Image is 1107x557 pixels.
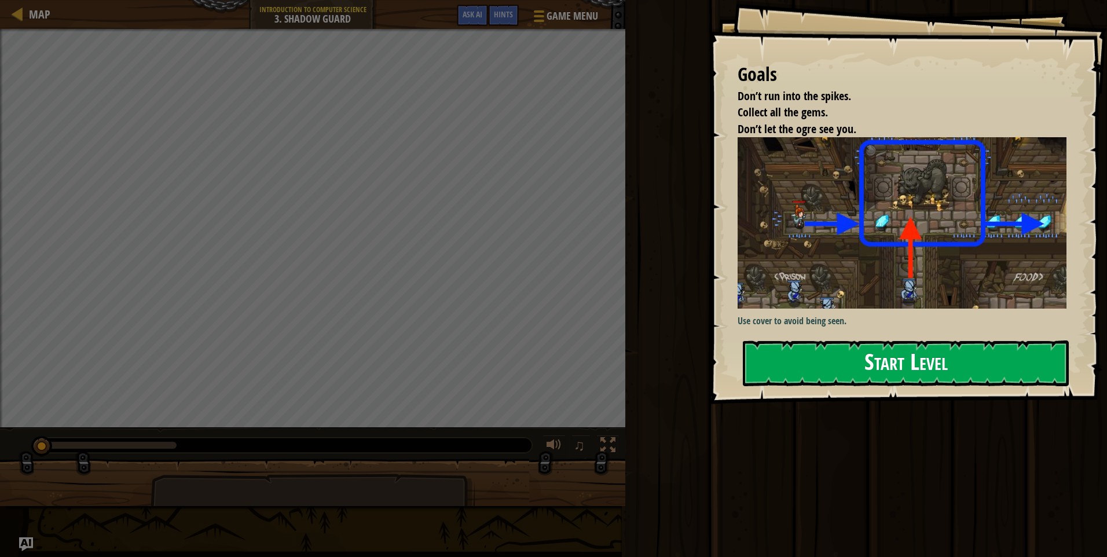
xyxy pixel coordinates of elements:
[738,104,828,120] span: Collect all the gems.
[494,9,513,20] span: Hints
[723,88,1064,105] li: Don’t run into the spikes.
[738,61,1066,88] div: Goals
[29,6,50,22] span: Map
[738,314,1075,328] p: Use cover to avoid being seen.
[723,121,1064,138] li: Don’t let the ogre see you.
[542,435,566,459] button: Adjust volume
[743,340,1069,386] button: Start Level
[723,104,1064,121] li: Collect all the gems.
[596,435,620,459] button: Toggle fullscreen
[738,121,856,137] span: Don’t let the ogre see you.
[738,137,1075,309] img: Shadow guard
[525,5,605,32] button: Game Menu
[23,6,50,22] a: Map
[571,435,591,459] button: ♫
[19,537,33,551] button: Ask AI
[547,9,598,24] span: Game Menu
[574,437,585,454] span: ♫
[738,88,851,104] span: Don’t run into the spikes.
[463,9,482,20] span: Ask AI
[457,5,488,26] button: Ask AI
